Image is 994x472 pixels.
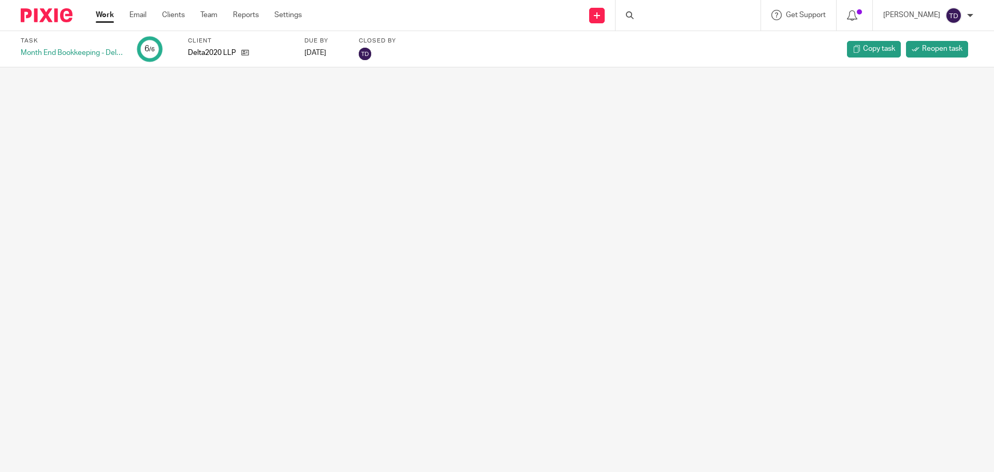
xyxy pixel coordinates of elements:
img: svg%3E [945,7,962,24]
span: Copy task [863,44,895,54]
span: Reopen task [922,44,962,54]
a: Copy task [847,41,901,58]
a: Reports [233,10,259,20]
img: Pixie [21,8,72,22]
a: Settings [274,10,302,20]
label: Due by [304,37,346,45]
a: Clients [162,10,185,20]
div: Month End Bookkeeping - Delta 2020 [21,48,124,58]
a: Email [129,10,147,20]
label: Task [21,37,124,45]
i: Open client page [241,49,249,56]
small: /6 [149,47,155,52]
a: Work [96,10,114,20]
a: Team [200,10,217,20]
div: 6 [144,43,155,55]
div: [DATE] [304,48,346,58]
p: Delta2020 LLP [188,48,236,58]
p: [PERSON_NAME] [883,10,940,20]
label: Client [188,37,291,45]
span: Get Support [786,11,826,19]
img: Tom Dobson [359,48,371,60]
a: Reopen task [906,41,968,58]
label: Closed by [359,37,396,45]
